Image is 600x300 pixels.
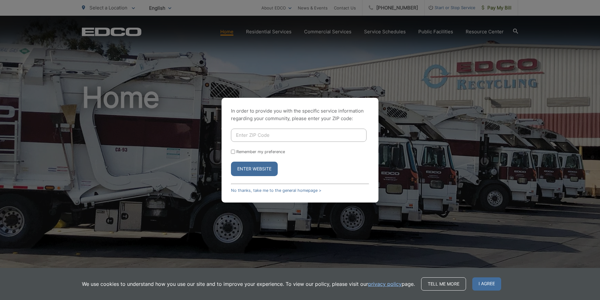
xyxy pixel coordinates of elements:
a: No thanks, take me to the general homepage > [231,188,321,193]
input: Enter ZIP Code [231,129,367,142]
p: We use cookies to understand how you use our site and to improve your experience. To view our pol... [82,280,415,288]
a: privacy policy [368,280,402,288]
p: In order to provide you with the specific service information regarding your community, please en... [231,107,369,122]
button: Enter Website [231,162,278,176]
label: Remember my preference [236,149,285,154]
span: I agree [472,277,501,291]
a: Tell me more [421,277,466,291]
